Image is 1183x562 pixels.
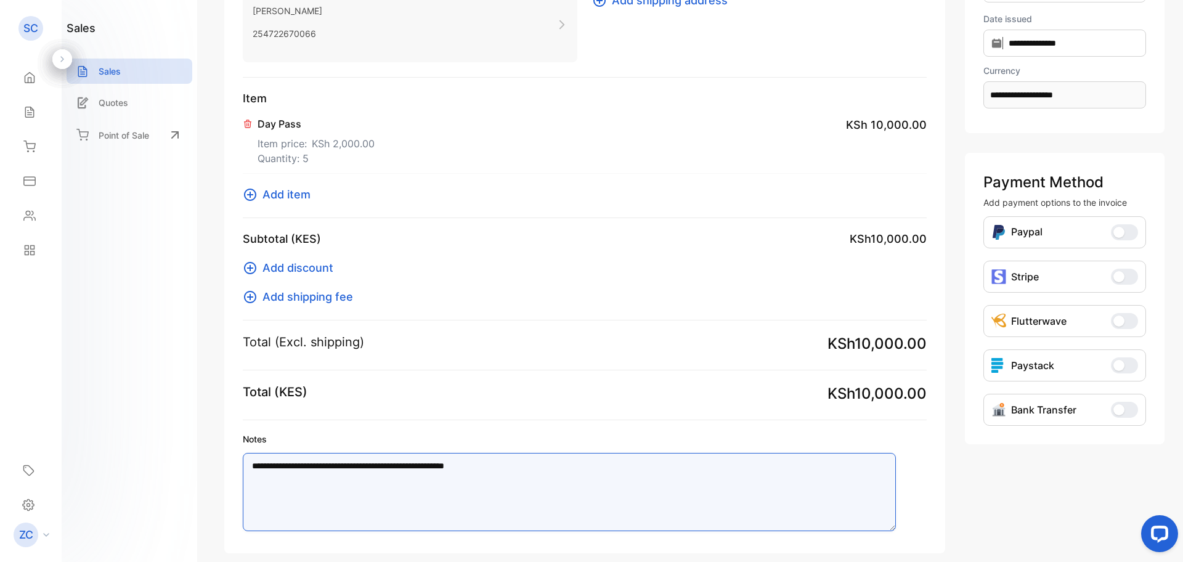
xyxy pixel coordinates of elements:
[991,358,1006,373] img: icon
[99,65,121,78] p: Sales
[1011,358,1054,373] p: Paystack
[243,383,307,401] p: Total (KES)
[99,96,128,109] p: Quotes
[258,116,375,131] p: Day Pass
[67,90,192,115] a: Quotes
[99,129,149,142] p: Point of Sale
[1011,402,1076,417] p: Bank Transfer
[243,230,321,247] p: Subtotal (KES)
[983,12,1146,25] label: Date issued
[258,131,375,151] p: Item price:
[243,333,364,351] p: Total (Excl. shipping)
[991,269,1006,284] img: icon
[983,64,1146,77] label: Currency
[983,196,1146,209] p: Add payment options to the invoice
[1131,510,1183,562] iframe: LiveChat chat widget
[258,151,375,166] p: Quantity: 5
[262,288,353,305] span: Add shipping fee
[262,259,333,276] span: Add discount
[827,333,927,355] span: KSh10,000.00
[23,20,38,36] p: SC
[253,25,322,43] p: 254722670066
[1011,224,1043,240] p: Paypal
[19,527,33,543] p: ZC
[827,383,927,405] span: KSh10,000.00
[243,90,927,107] p: Item
[850,230,927,247] span: KSh10,000.00
[983,171,1146,193] p: Payment Method
[846,116,927,133] span: KSh 10,000.00
[67,121,192,149] a: Point of Sale
[67,59,192,84] a: Sales
[243,433,927,446] label: Notes
[243,259,341,276] button: Add discount
[991,314,1006,328] img: Icon
[312,136,375,151] span: KSh 2,000.00
[67,20,96,36] h1: sales
[262,186,311,203] span: Add item
[991,224,1006,240] img: Icon
[243,288,360,305] button: Add shipping fee
[1011,269,1039,284] p: Stripe
[253,2,322,20] p: [PERSON_NAME]
[243,186,318,203] button: Add item
[1011,314,1067,328] p: Flutterwave
[991,402,1006,417] img: Icon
